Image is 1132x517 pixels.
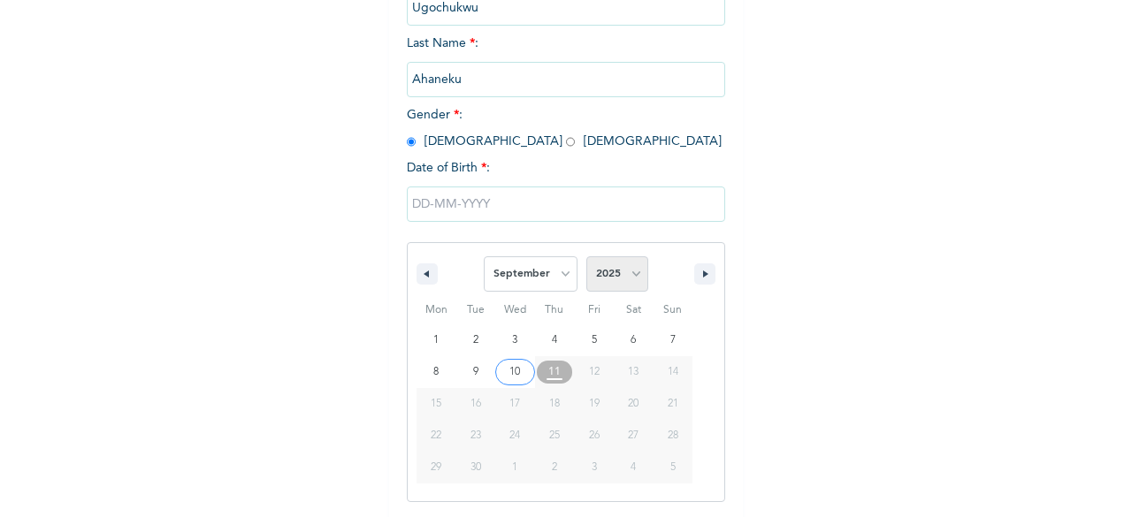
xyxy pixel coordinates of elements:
span: Thu [535,296,575,324]
button: 28 [653,420,692,452]
span: Mon [417,296,456,324]
button: 8 [417,356,456,388]
span: 7 [670,324,676,356]
button: 12 [574,356,614,388]
span: 12 [589,356,600,388]
span: Wed [495,296,535,324]
span: 9 [473,356,478,388]
button: 10 [495,356,535,388]
span: 17 [509,388,520,420]
button: 20 [614,388,654,420]
span: 26 [589,420,600,452]
input: DD-MM-YYYY [407,186,725,222]
span: Tue [456,296,496,324]
span: 25 [549,420,560,452]
span: 16 [470,388,481,420]
span: 27 [628,420,639,452]
span: 28 [668,420,678,452]
button: 6 [614,324,654,356]
span: 23 [470,420,481,452]
span: 29 [431,452,441,483]
button: 5 [574,324,614,356]
span: 6 [631,324,636,356]
button: 23 [456,420,496,452]
button: 30 [456,452,496,483]
button: 7 [653,324,692,356]
button: 22 [417,420,456,452]
span: Last Name : [407,37,725,86]
span: 3 [512,324,517,356]
button: 16 [456,388,496,420]
span: 19 [589,388,600,420]
input: Enter your last name [407,62,725,97]
span: 11 [548,356,561,388]
button: 15 [417,388,456,420]
button: 14 [653,356,692,388]
button: 24 [495,420,535,452]
button: 11 [535,356,575,388]
button: 9 [456,356,496,388]
span: Fri [574,296,614,324]
span: 13 [628,356,639,388]
button: 3 [495,324,535,356]
span: 18 [549,388,560,420]
button: 29 [417,452,456,483]
span: 1 [433,324,439,356]
span: Sun [653,296,692,324]
button: 19 [574,388,614,420]
button: 2 [456,324,496,356]
span: 2 [473,324,478,356]
span: 20 [628,388,639,420]
button: 21 [653,388,692,420]
span: Date of Birth : [407,159,490,178]
span: 24 [509,420,520,452]
span: 10 [509,356,520,388]
span: 4 [552,324,557,356]
span: 15 [431,388,441,420]
button: 1 [417,324,456,356]
button: 27 [614,420,654,452]
span: Gender : [DEMOGRAPHIC_DATA] [DEMOGRAPHIC_DATA] [407,109,722,148]
span: 8 [433,356,439,388]
span: 30 [470,452,481,483]
span: Sat [614,296,654,324]
button: 26 [574,420,614,452]
span: 5 [592,324,597,356]
button: 18 [535,388,575,420]
button: 4 [535,324,575,356]
span: 14 [668,356,678,388]
button: 25 [535,420,575,452]
button: 17 [495,388,535,420]
span: 21 [668,388,678,420]
span: 22 [431,420,441,452]
button: 13 [614,356,654,388]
